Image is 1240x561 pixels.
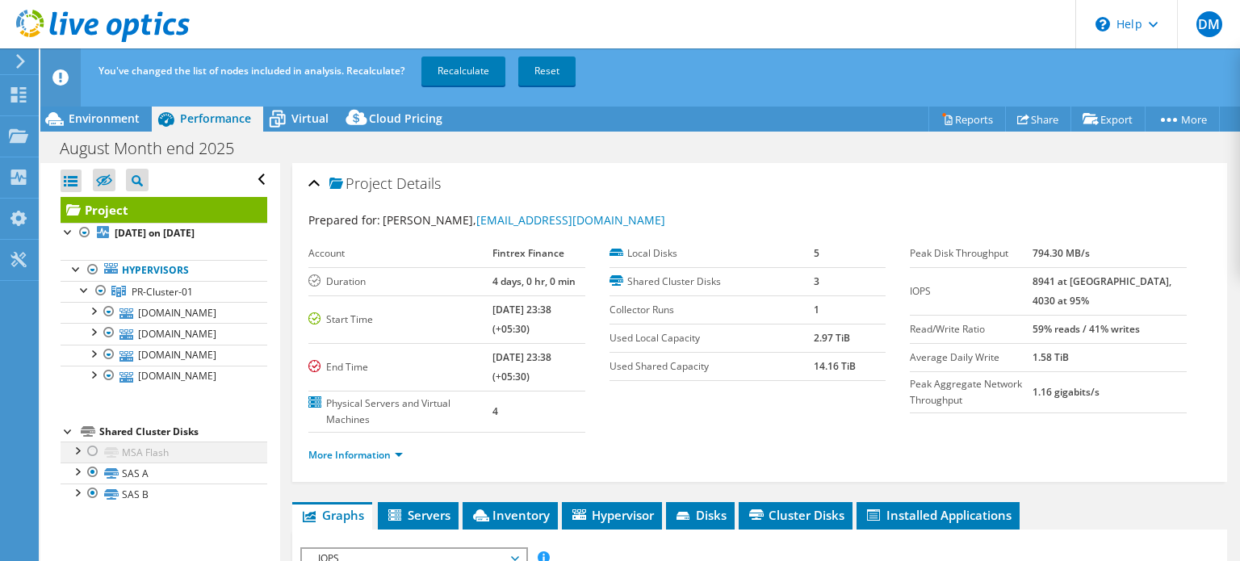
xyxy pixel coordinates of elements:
[865,507,1012,523] span: Installed Applications
[383,212,665,228] span: [PERSON_NAME],
[674,507,727,523] span: Disks
[98,64,404,77] span: You've changed the list of nodes included in analysis. Recalculate?
[1070,107,1146,132] a: Export
[300,507,364,523] span: Graphs
[570,507,654,523] span: Hypervisor
[610,274,814,290] label: Shared Cluster Disks
[910,283,1033,299] label: IOPS
[1095,17,1110,31] svg: \n
[814,274,819,288] b: 3
[1033,322,1140,336] b: 59% reads / 41% writes
[386,507,450,523] span: Servers
[910,350,1033,366] label: Average Daily Write
[610,302,814,318] label: Collector Runs
[492,246,564,260] b: Fintrex Finance
[747,507,844,523] span: Cluster Disks
[421,57,505,86] a: Recalculate
[61,260,267,281] a: Hypervisors
[61,345,267,366] a: [DOMAIN_NAME]
[814,359,856,373] b: 14.16 TiB
[476,212,665,228] a: [EMAIL_ADDRESS][DOMAIN_NAME]
[610,358,814,375] label: Used Shared Capacity
[180,111,251,126] span: Performance
[1196,11,1222,37] span: DM
[69,111,140,126] span: Environment
[910,245,1033,262] label: Peak Disk Throughput
[99,422,267,442] div: Shared Cluster Disks
[61,463,267,484] a: SAS A
[492,303,551,336] b: [DATE] 23:38 (+05:30)
[308,245,492,262] label: Account
[61,197,267,223] a: Project
[910,376,1033,408] label: Peak Aggregate Network Throughput
[814,246,819,260] b: 5
[471,507,550,523] span: Inventory
[308,212,380,228] label: Prepared for:
[329,176,392,192] span: Project
[814,331,850,345] b: 2.97 TiB
[928,107,1006,132] a: Reports
[61,302,267,323] a: [DOMAIN_NAME]
[308,274,492,290] label: Duration
[308,312,492,328] label: Start Time
[1033,385,1100,399] b: 1.16 gigabits/s
[115,226,195,240] b: [DATE] on [DATE]
[291,111,329,126] span: Virtual
[61,442,267,463] a: MSA Flash
[910,321,1033,337] label: Read/Write Ratio
[52,140,259,157] h1: August Month end 2025
[610,330,814,346] label: Used Local Capacity
[61,484,267,504] a: SAS B
[61,323,267,344] a: [DOMAIN_NAME]
[61,281,267,302] a: PR-Cluster-01
[308,448,403,462] a: More Information
[518,57,576,86] a: Reset
[610,245,814,262] label: Local Disks
[1145,107,1220,132] a: More
[1005,107,1071,132] a: Share
[1033,274,1171,308] b: 8941 at [GEOGRAPHIC_DATA], 4030 at 95%
[1033,246,1090,260] b: 794.30 MB/s
[396,174,441,193] span: Details
[369,111,442,126] span: Cloud Pricing
[1033,350,1069,364] b: 1.58 TiB
[492,274,576,288] b: 4 days, 0 hr, 0 min
[492,350,551,383] b: [DATE] 23:38 (+05:30)
[61,223,267,244] a: [DATE] on [DATE]
[308,396,492,428] label: Physical Servers and Virtual Machines
[492,404,498,418] b: 4
[308,359,492,375] label: End Time
[61,366,267,387] a: [DOMAIN_NAME]
[132,285,193,299] span: PR-Cluster-01
[814,303,819,316] b: 1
